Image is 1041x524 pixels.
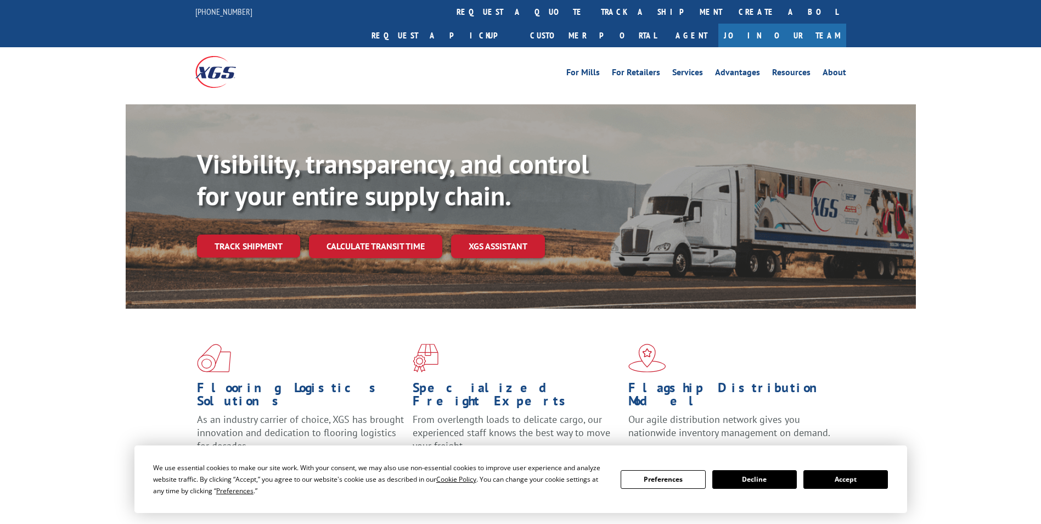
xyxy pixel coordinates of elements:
p: From overlength loads to delicate cargo, our experienced staff knows the best way to move your fr... [413,413,620,462]
a: Advantages [715,68,760,80]
button: Accept [803,470,888,489]
div: We use essential cookies to make our site work. With your consent, we may also use non-essential ... [153,462,607,497]
h1: Flagship Distribution Model [628,381,836,413]
a: For Mills [566,68,600,80]
a: XGS ASSISTANT [451,235,545,258]
span: As an industry carrier of choice, XGS has brought innovation and dedication to flooring logistics... [197,413,404,452]
a: For Retailers [612,68,660,80]
a: About [823,68,846,80]
a: Customer Portal [522,24,665,47]
h1: Flooring Logistics Solutions [197,381,404,413]
img: xgs-icon-flagship-distribution-model-red [628,344,666,372]
img: xgs-icon-focused-on-flooring-red [413,344,438,372]
span: Preferences [216,486,254,495]
div: Cookie Consent Prompt [134,445,907,513]
a: Track shipment [197,235,300,258]
b: Visibility, transparency, and control for your entire supply chain. [197,147,589,213]
a: Calculate transit time [309,235,442,258]
a: Services [672,68,703,80]
a: Resources [772,68,811,80]
a: [PHONE_NUMBER] [195,6,252,17]
h1: Specialized Freight Experts [413,381,620,413]
span: Cookie Policy [436,475,476,484]
a: Agent [665,24,718,47]
img: xgs-icon-total-supply-chain-intelligence-red [197,344,231,372]
button: Decline [712,470,797,489]
span: Our agile distribution network gives you nationwide inventory management on demand. [628,413,830,439]
button: Preferences [621,470,705,489]
a: Request a pickup [363,24,522,47]
a: Join Our Team [718,24,846,47]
